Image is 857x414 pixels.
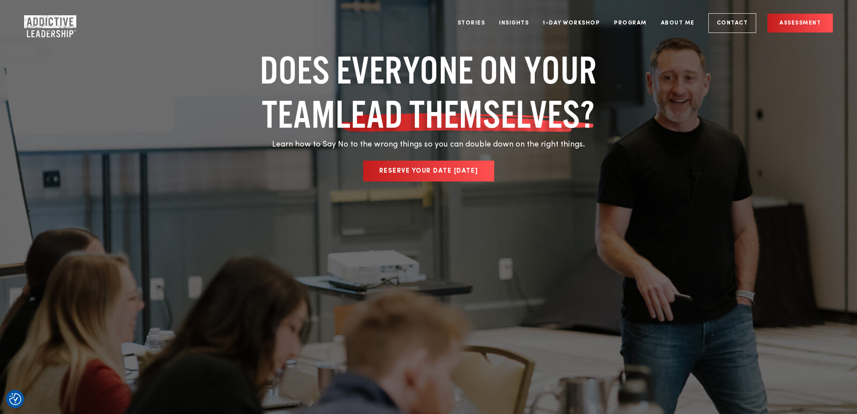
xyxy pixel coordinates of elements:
span: Reserve Your Date [DATE] [379,168,478,174]
a: Reserve Your Date [DATE] [363,161,494,182]
h1: Does everyone on your team [242,48,616,137]
p: Learn how to Say No to the wrong things so you can double down on the right things. [242,139,616,151]
button: Consent Preferences [9,393,21,405]
a: Home [24,15,72,31]
span: lead themselves? [335,92,595,137]
a: About Me [655,8,701,38]
a: Assessment [767,14,833,33]
a: Insights [493,8,535,38]
a: Program [608,8,653,38]
a: 1-Day Workshop [537,8,606,38]
a: Contact [708,13,757,33]
img: Revisit consent button [9,393,21,405]
iframe: Addictive Leadership Video.mp4 [242,194,616,404]
a: Stories [452,8,491,38]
